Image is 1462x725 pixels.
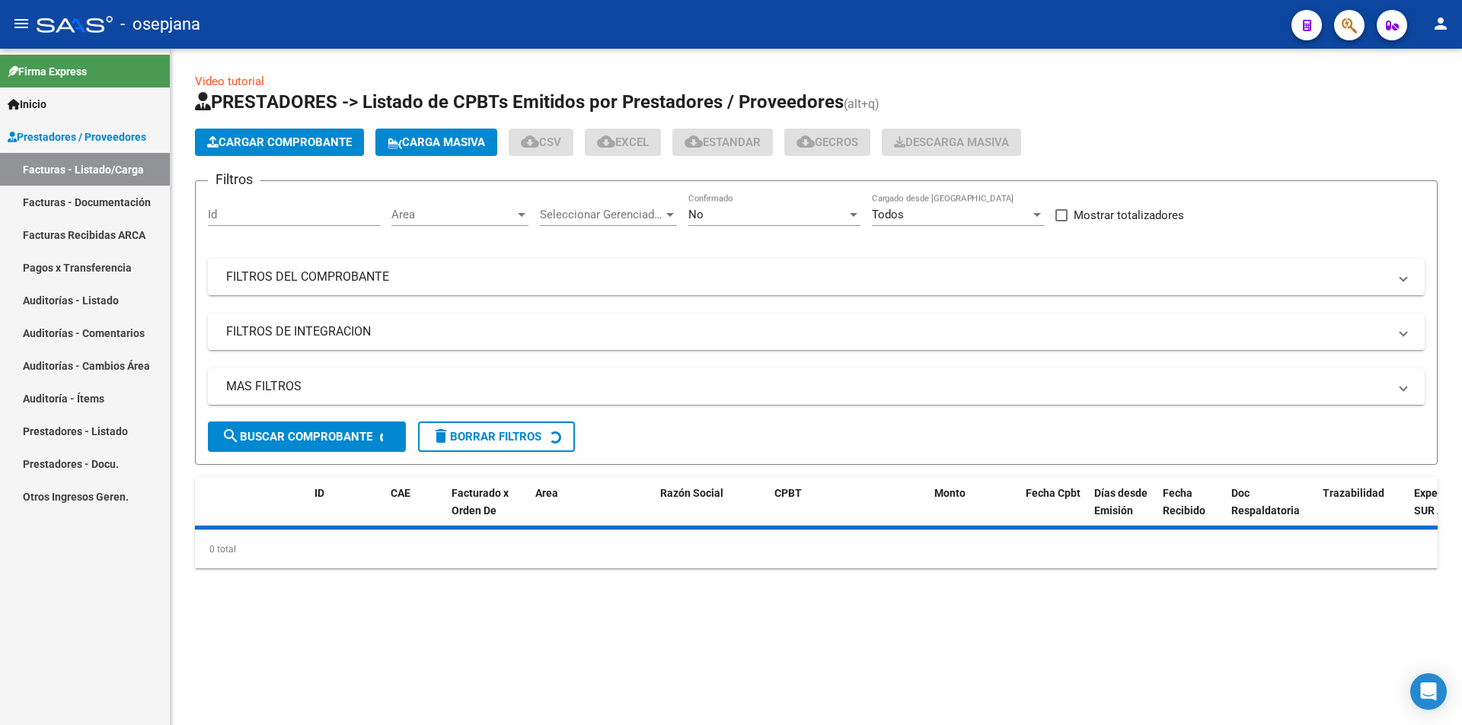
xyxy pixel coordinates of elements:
span: Estandar [685,135,761,149]
span: Gecros [796,135,858,149]
mat-panel-title: FILTROS DEL COMPROBANTE [226,269,1388,285]
button: CSV [509,129,573,156]
mat-icon: cloud_download [685,132,703,151]
datatable-header-cell: Fecha Recibido [1157,477,1225,544]
button: Estandar [672,129,773,156]
datatable-header-cell: ID [308,477,385,544]
datatable-header-cell: CPBT [768,477,928,544]
span: CPBT [774,487,802,499]
span: Fecha Cpbt [1026,487,1081,499]
mat-expansion-panel-header: MAS FILTROS [208,368,1425,405]
button: Descarga Masiva [882,129,1021,156]
span: Razón Social [660,487,723,499]
datatable-header-cell: Facturado x Orden De [445,477,529,544]
span: Inicio [8,96,46,113]
span: Doc Respaldatoria [1231,487,1300,517]
mat-panel-title: MAS FILTROS [226,378,1388,395]
datatable-header-cell: Monto [928,477,1020,544]
span: Borrar Filtros [432,430,541,444]
mat-icon: person [1432,14,1450,33]
span: Descarga Masiva [894,135,1009,149]
span: Trazabilidad [1323,487,1384,499]
span: Carga Masiva [388,135,485,149]
span: Cargar Comprobante [207,135,352,149]
span: Días desde Emisión [1094,487,1148,517]
mat-expansion-panel-header: FILTROS DEL COMPROBANTE [208,259,1425,295]
mat-icon: delete [432,427,450,445]
span: CSV [521,135,561,149]
mat-icon: menu [12,14,30,33]
span: PRESTADORES -> Listado de CPBTs Emitidos por Prestadores / Proveedores [195,91,844,113]
span: Mostrar totalizadores [1074,206,1184,224]
span: EXCEL [597,135,649,149]
span: Firma Express [8,63,87,80]
datatable-header-cell: Doc Respaldatoria [1225,477,1317,544]
datatable-header-cell: Razón Social [654,477,768,544]
span: Buscar Comprobante [222,430,372,444]
span: Area [391,208,515,221]
span: (alt+q) [844,97,879,111]
a: Video tutorial [195,75,264,88]
div: 0 total [195,530,1438,568]
datatable-header-cell: Fecha Cpbt [1020,477,1088,544]
datatable-header-cell: Días desde Emisión [1088,477,1157,544]
span: Seleccionar Gerenciador [540,208,663,221]
span: - osepjana [120,8,200,41]
button: Buscar Comprobante [208,421,406,452]
h3: Filtros [208,169,260,190]
datatable-header-cell: Area [529,477,632,544]
mat-icon: search [222,427,240,445]
span: Fecha Recibido [1163,487,1205,517]
mat-icon: cloud_download [796,132,815,151]
span: ID [314,487,324,499]
datatable-header-cell: CAE [385,477,445,544]
span: Monto [934,487,966,499]
app-download-masive: Descarga masiva de comprobantes (adjuntos) [882,129,1021,156]
button: Carga Masiva [375,129,497,156]
span: No [688,208,704,221]
div: Open Intercom Messenger [1410,673,1447,710]
span: CAE [391,487,410,499]
span: Prestadores / Proveedores [8,129,146,145]
span: Area [535,487,558,499]
button: Gecros [784,129,870,156]
button: EXCEL [585,129,661,156]
mat-expansion-panel-header: FILTROS DE INTEGRACION [208,313,1425,350]
button: Cargar Comprobante [195,129,364,156]
mat-icon: cloud_download [521,132,539,151]
span: Facturado x Orden De [452,487,509,517]
span: Todos [872,208,904,221]
mat-icon: cloud_download [597,132,615,151]
button: Borrar Filtros [418,421,575,452]
datatable-header-cell: Trazabilidad [1317,477,1408,544]
mat-panel-title: FILTROS DE INTEGRACION [226,323,1388,340]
